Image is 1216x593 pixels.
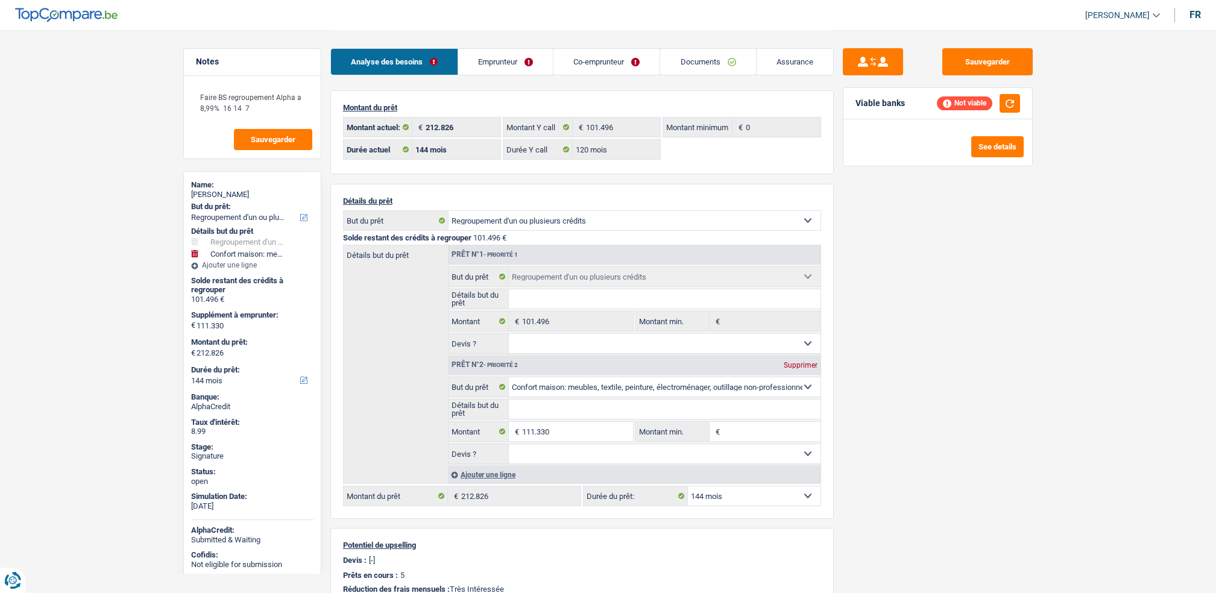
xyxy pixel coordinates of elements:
[191,202,311,212] label: But du prêt:
[781,362,821,369] div: Supprimer
[449,361,521,369] div: Prêt n°2
[449,422,509,441] label: Montant
[191,467,313,477] div: Status:
[584,486,688,506] label: Durée du prêt:
[191,310,311,320] label: Supplément à emprunter:
[191,492,313,501] div: Simulation Date:
[636,422,710,441] label: Montant min.
[503,118,573,137] label: Montant Y call
[251,136,295,143] span: Sauvegarder
[509,422,522,441] span: €
[191,526,313,535] div: AlphaCredit:
[484,362,518,368] span: - Priorité 2
[1076,5,1160,25] a: [PERSON_NAME]
[191,295,313,304] div: 101.496 €
[400,571,405,580] p: 5
[573,118,586,137] span: €
[484,251,518,258] span: - Priorité 1
[369,556,375,565] p: [-]
[196,57,309,67] h5: Notes
[191,560,313,569] div: Not eligible for submission
[344,211,449,230] label: But du prêt
[343,556,367,565] p: Devis :
[191,535,313,545] div: Submitted & Waiting
[343,196,821,206] p: Détails du prêt
[1189,9,1201,20] div: fr
[191,402,313,412] div: AlphaCredit
[234,129,312,150] button: Sauvegarder
[344,245,448,259] label: Détails but du prêt
[503,140,573,159] label: Durée Y call
[191,227,313,236] div: Détails but du prêt
[509,312,522,331] span: €
[191,392,313,402] div: Banque:
[553,49,660,75] a: Co-emprunteur
[15,8,118,22] img: TopCompare Logo
[757,49,833,75] a: Assurance
[191,418,313,427] div: Taux d'intérêt:
[660,49,755,75] a: Documents
[636,312,710,331] label: Montant min.
[191,477,313,486] div: open
[191,365,311,375] label: Durée du prêt:
[191,550,313,560] div: Cofidis:
[449,444,509,463] label: Devis ?
[191,348,195,358] span: €
[663,118,732,137] label: Montant minimum
[191,180,313,190] div: Name:
[732,118,746,137] span: €
[343,103,821,112] p: Montant du prêt
[191,276,313,295] div: Solde restant des crédits à regrouper
[942,48,1033,75] button: Sauvegarder
[344,140,413,159] label: Durée actuel
[448,486,461,506] span: €
[971,136,1024,157] button: See details
[449,251,521,259] div: Prêt n°1
[191,321,195,330] span: €
[473,233,506,242] span: 101.496 €
[343,233,471,242] span: Solde restant des crédits à regrouper
[855,98,905,108] div: Viable banks
[449,400,509,419] label: Détails but du prêt
[937,96,992,110] div: Not viable
[710,422,723,441] span: €
[191,337,311,347] label: Montant du prêt:
[458,49,553,75] a: Emprunteur
[344,486,448,506] label: Montant du prêt
[448,466,821,483] div: Ajouter une ligne
[412,118,426,137] span: €
[343,571,398,580] p: Prêts en cours :
[191,451,313,461] div: Signature
[191,442,313,452] div: Stage:
[710,312,723,331] span: €
[449,312,509,331] label: Montant
[449,267,509,286] label: But du prêt
[343,541,821,550] p: Potentiel de upselling
[191,427,313,436] div: 8.99
[331,49,458,75] a: Analyse des besoins
[191,261,313,269] div: Ajouter une ligne
[191,190,313,199] div: [PERSON_NAME]
[449,377,509,397] label: But du prêt
[449,334,509,353] label: Devis ?
[1085,10,1150,20] span: [PERSON_NAME]
[191,501,313,511] div: [DATE]
[449,289,509,309] label: Détails but du prêt
[344,118,413,137] label: Montant actuel:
